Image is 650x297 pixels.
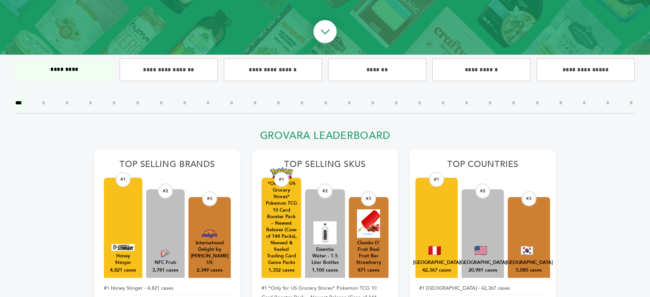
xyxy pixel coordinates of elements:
div: Essentia Water - 1.5 Liter Bottles [309,246,341,266]
div: #1 [116,172,131,187]
img: International Delight by Danone US [198,229,221,238]
img: Essentia Water - 1.5 Liter Bottles [313,221,337,244]
div: #2 [158,184,173,199]
img: United States Flag [475,246,487,255]
h2: Top Countries [419,159,546,174]
div: *Only for US Grocery Stores* Pokemon TCG 10 Card Booster Pack – Newest Release (Case of 144 Packs... [265,180,297,266]
div: #1 [274,172,289,187]
h2: Top Selling SKUs [262,159,388,174]
div: #3 [361,191,376,206]
li: #1 [GEOGRAPHIC_DATA] - 42,367 cases [419,282,546,295]
img: Honey Stinger [112,244,135,251]
div: #3 [522,191,537,206]
div: 20,981 cases [468,267,497,274]
div: #1 [429,172,444,187]
div: 42,367 cases [422,267,451,274]
div: 5,080 cases [516,267,542,274]
img: South Korea Flag [521,246,533,255]
div: NFC Fruti [155,259,176,266]
div: International Delight by [PERSON_NAME] US [191,240,228,266]
img: Chunks O' Fruit Real Fruit Bar Strawberry [357,209,380,238]
div: #2 [317,184,332,199]
div: 4,821 cases [110,267,136,274]
div: Peru [413,259,460,266]
h2: Top Selling Brands [104,159,231,174]
div: 3,781 cases [152,267,178,274]
h2: Grovara Leaderboard [94,130,556,146]
img: NFC Fruti [154,249,177,257]
div: 1,352 cases [268,267,295,274]
img: Peru Flag [428,246,441,255]
div: 1,100 cases [312,267,338,274]
div: 2,349 cases [197,267,223,274]
div: Chunks O' Fruit Real Fruit Bar Strawberry [353,240,385,266]
div: United States [459,259,507,266]
div: Honey Stinger [108,253,138,266]
div: South Korea [505,259,553,266]
img: *Only for US Grocery Stores* Pokemon TCG 10 Card Booster Pack – Newest Release (Case of 144 Packs... [270,167,293,179]
div: 871 cases [358,267,380,274]
div: #2 [475,184,490,199]
li: #1 Honey Stinger - 4,821 cases [104,282,231,295]
div: #3 [202,191,217,206]
img: ourBrandsHeroArrow.png [305,12,345,53]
